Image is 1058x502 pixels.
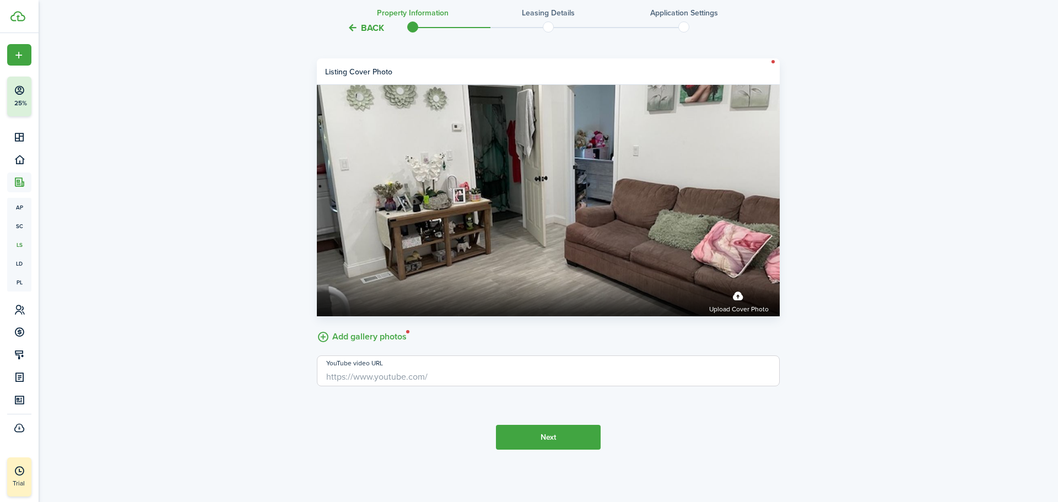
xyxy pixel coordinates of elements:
[7,235,31,254] a: ls
[7,44,31,66] button: Open menu
[7,217,31,235] a: sc
[10,11,25,21] img: TenantCloud
[347,22,384,34] button: Back
[709,286,769,315] label: Upload cover photo
[522,7,575,19] h3: Leasing details
[650,7,718,19] h3: Application settings
[7,254,31,273] a: ld
[7,457,31,496] a: Trial
[7,198,31,217] a: ap
[7,273,31,292] a: pl
[7,77,99,116] button: 25%
[13,478,57,488] p: Trial
[14,99,28,108] p: 25%
[317,355,780,386] input: https://www.youtube.com/
[325,66,392,78] div: Listing cover photo
[496,425,601,450] button: Next
[377,7,449,19] h3: Property information
[709,304,769,315] span: Upload cover photo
